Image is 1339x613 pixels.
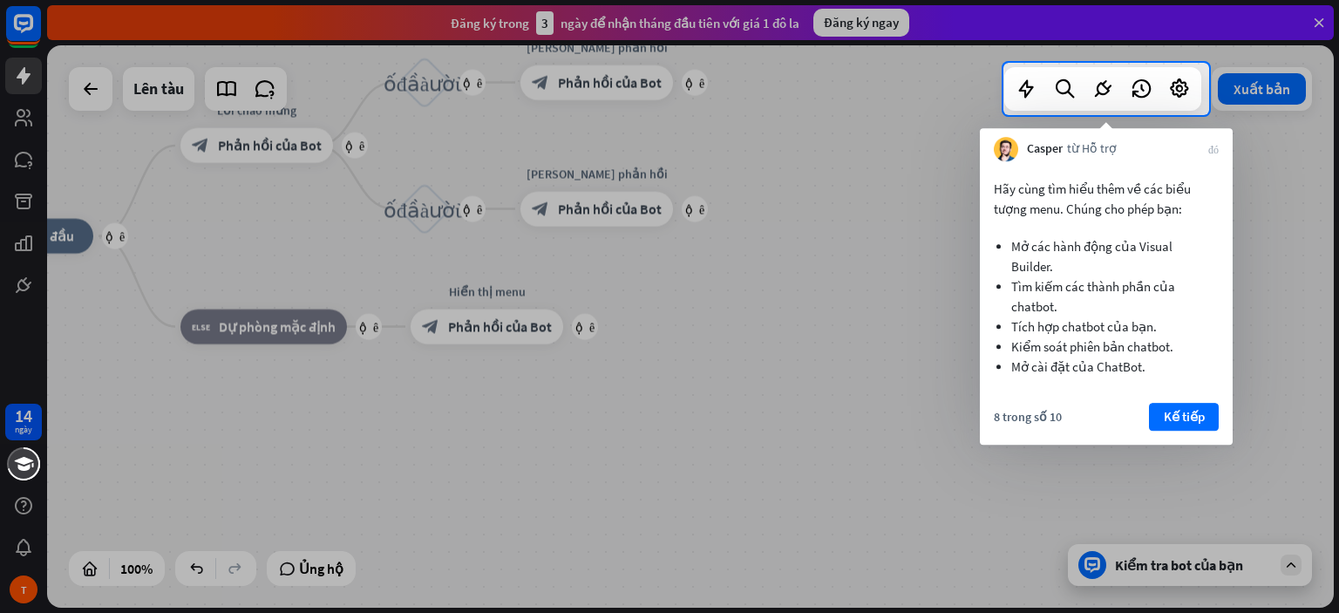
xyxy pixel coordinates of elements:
button: Kế tiếp [1149,403,1219,431]
font: 8 trong số 10 [994,409,1062,425]
font: Mở các hành động của Visual Builder. [1011,238,1172,275]
font: Tìm kiếm các thành phần của chatbot. [1011,278,1175,315]
font: Hãy cùng tìm hiểu thêm về các biểu tượng menu. Chúng cho phép bạn: [994,180,1191,217]
button: Mở tiện ích trò chuyện LiveChat [14,7,66,59]
font: Kiểm soát phiên bản chatbot. [1011,338,1173,355]
font: Tích hợp chatbot của bạn. [1011,318,1157,335]
font: Kế tiếp [1164,408,1205,425]
font: từ Hỗ trợ [1067,140,1117,156]
font: Mở cài đặt của ChatBot. [1011,358,1145,375]
font: Casper [1027,140,1063,156]
font: đóng [1208,144,1219,154]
